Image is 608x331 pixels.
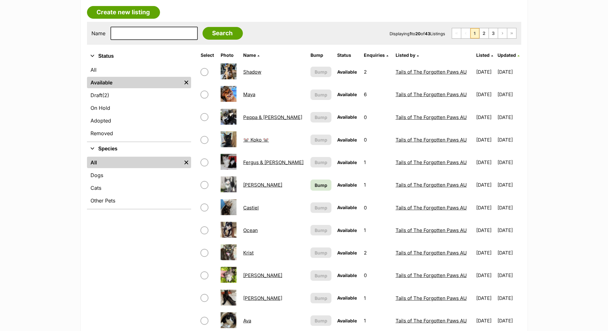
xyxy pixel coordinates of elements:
[243,182,282,188] a: [PERSON_NAME]
[337,137,357,142] span: Available
[337,273,357,278] span: Available
[474,61,497,83] td: [DATE]
[311,225,331,235] button: Bump
[308,50,334,60] th: Bump
[461,28,470,38] span: Previous page
[337,250,357,255] span: Available
[361,264,392,286] td: 0
[87,6,160,19] a: Create new listing
[361,174,392,196] td: 1
[390,31,445,36] span: Displaying to of Listings
[364,52,388,58] a: Enquiries
[337,69,357,75] span: Available
[474,242,497,264] td: [DATE]
[480,28,489,38] a: Page 2
[476,52,493,58] a: Listed
[396,318,467,324] a: Tails of The Forgotten Paws AU
[243,272,282,278] a: [PERSON_NAME]
[315,272,327,279] span: Bump
[315,204,327,211] span: Bump
[198,50,217,60] th: Select
[218,50,240,60] th: Photo
[361,106,392,128] td: 0
[396,182,467,188] a: Tails of The Forgotten Paws AU
[315,295,327,301] span: Bump
[410,31,412,36] strong: 1
[396,52,419,58] a: Listed by
[498,52,519,58] a: Updated
[337,205,357,210] span: Available
[337,160,357,165] span: Available
[498,61,521,83] td: [DATE]
[337,228,357,233] span: Available
[361,83,392,105] td: 6
[243,91,255,97] a: Maya
[337,182,357,188] span: Available
[315,136,327,143] span: Bump
[337,92,357,97] span: Available
[474,197,497,219] td: [DATE]
[361,219,392,241] td: 1
[498,151,521,173] td: [DATE]
[311,315,331,326] button: Bump
[396,137,467,143] a: Tails of The Forgotten Paws AU
[87,102,191,114] a: On Hold
[498,242,521,264] td: [DATE]
[315,249,327,256] span: Bump
[243,227,258,233] a: Ocean
[396,250,467,256] a: Tails of The Forgotten Paws AU
[311,293,331,303] button: Bump
[498,106,521,128] td: [DATE]
[498,83,521,105] td: [DATE]
[87,63,191,142] div: Status
[498,52,516,58] span: Updated
[311,67,331,77] button: Bump
[243,250,254,256] a: Krist
[507,28,516,38] a: Last page
[243,318,251,324] a: Ava
[87,195,191,206] a: Other Pets
[337,318,357,323] span: Available
[87,128,191,139] a: Removed
[315,182,327,189] span: Bump
[498,129,521,151] td: [DATE]
[474,287,497,309] td: [DATE]
[361,287,392,309] td: 1
[396,272,467,278] a: Tails of The Forgotten Paws AU
[203,27,243,40] input: Search
[87,77,182,88] a: Available
[87,156,191,209] div: Species
[87,145,191,153] button: Species
[396,52,415,58] span: Listed by
[474,106,497,128] td: [DATE]
[361,129,392,151] td: 0
[87,115,191,126] a: Adopted
[337,295,357,301] span: Available
[182,77,191,88] a: Remove filter
[498,174,521,196] td: [DATE]
[361,61,392,83] td: 2
[498,264,521,286] td: [DATE]
[103,91,110,99] span: (2)
[87,89,191,101] a: Draft
[364,52,385,58] span: translation missing: en.admin.listings.index.attributes.enquiries
[396,91,467,97] a: Tails of The Forgotten Paws AU
[315,69,327,75] span: Bump
[311,135,331,145] button: Bump
[243,52,259,58] a: Name
[498,28,507,38] a: Next page
[311,112,331,122] button: Bump
[87,169,191,181] a: Dogs
[243,69,261,75] a: Shadow
[361,242,392,264] td: 2
[311,248,331,258] button: Bump
[311,157,331,168] button: Bump
[315,227,327,234] span: Bump
[474,174,497,196] td: [DATE]
[182,157,191,168] a: Remove filter
[425,31,431,36] strong: 43
[489,28,498,38] a: Page 3
[498,287,521,309] td: [DATE]
[315,317,327,324] span: Bump
[243,205,259,211] a: Castiel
